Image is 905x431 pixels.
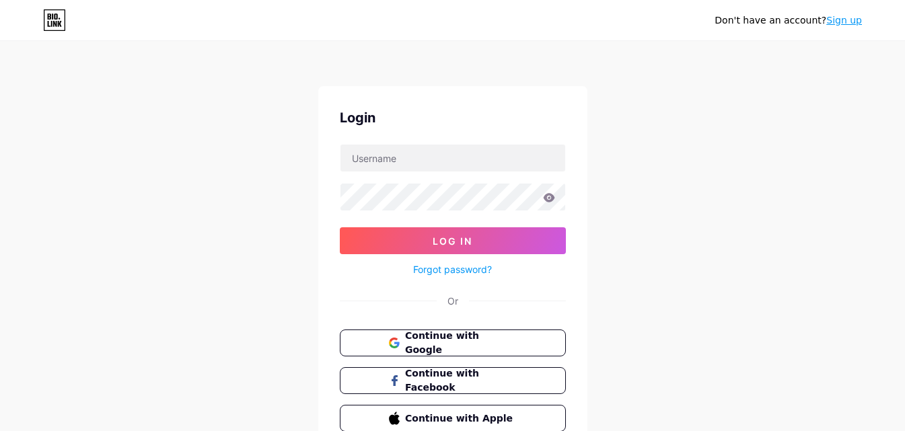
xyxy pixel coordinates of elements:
[405,366,516,395] span: Continue with Facebook
[405,412,516,426] span: Continue with Apple
[433,235,472,247] span: Log In
[340,227,566,254] button: Log In
[715,13,862,28] div: Don't have an account?
[340,367,566,394] button: Continue with Facebook
[826,15,862,26] a: Sign up
[340,108,566,128] div: Login
[447,294,458,308] div: Or
[340,145,565,171] input: Username
[340,329,566,356] button: Continue with Google
[405,329,516,357] span: Continue with Google
[413,262,492,276] a: Forgot password?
